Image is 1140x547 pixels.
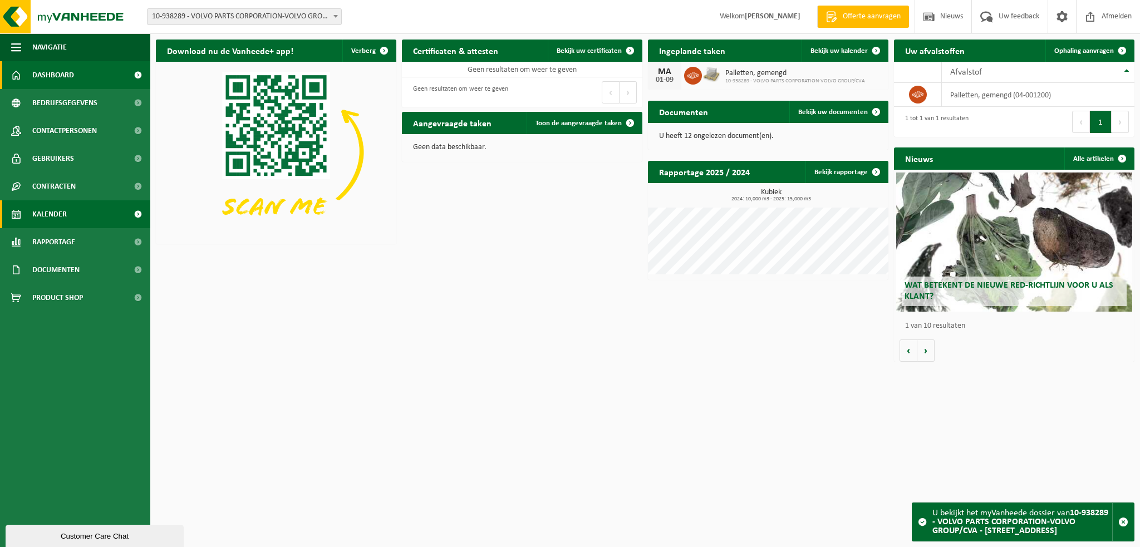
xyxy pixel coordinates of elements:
a: Ophaling aanvragen [1045,40,1133,62]
img: Download de VHEPlus App [156,62,396,242]
button: Volgende [917,339,935,362]
a: Bekijk uw documenten [789,101,887,123]
span: Bekijk uw documenten [798,109,868,116]
button: Previous [1072,111,1090,133]
div: Geen resultaten om weer te geven [407,80,508,105]
p: U heeft 12 ongelezen document(en). [659,132,877,140]
h2: Nieuws [894,147,944,169]
h2: Download nu de Vanheede+ app! [156,40,304,61]
span: Navigatie [32,33,67,61]
span: Offerte aanvragen [840,11,903,22]
p: 1 van 10 resultaten [905,322,1129,330]
button: Next [620,81,637,104]
span: Product Shop [32,284,83,312]
span: Rapportage [32,228,75,256]
span: Ophaling aanvragen [1054,47,1114,55]
span: Gebruikers [32,145,74,173]
div: U bekijkt het myVanheede dossier van [932,503,1112,541]
button: Vorige [900,339,917,362]
img: LP-PA-00000-WDN-11 [702,65,721,84]
div: MA [653,67,676,76]
span: 2024: 10,000 m3 - 2025: 15,000 m3 [653,196,888,202]
button: Next [1112,111,1129,133]
p: Geen data beschikbaar. [413,144,631,151]
button: Verberg [342,40,395,62]
button: Previous [602,81,620,104]
a: Bekijk rapportage [805,161,887,183]
span: Verberg [351,47,376,55]
h2: Documenten [648,101,719,122]
span: Contracten [32,173,76,200]
strong: 10-938289 - VOLVO PARTS CORPORATION-VOLVO GROUP/CVA - [STREET_ADDRESS] [932,509,1108,535]
td: Geen resultaten om weer te geven [402,62,642,77]
span: Dashboard [32,61,74,89]
a: Wat betekent de nieuwe RED-richtlijn voor u als klant? [896,173,1132,312]
span: Wat betekent de nieuwe RED-richtlijn voor u als klant? [905,281,1113,300]
span: Documenten [32,256,80,284]
iframe: chat widget [6,523,186,547]
button: 1 [1090,111,1112,133]
strong: [PERSON_NAME] [745,12,800,21]
span: Palletten, gemengd [725,69,865,78]
h2: Certificaten & attesten [402,40,509,61]
div: 1 tot 1 van 1 resultaten [900,110,969,134]
a: Bekijk uw kalender [802,40,887,62]
h2: Ingeplande taken [648,40,736,61]
span: Bekijk uw certificaten [557,47,622,55]
span: 10-938289 - VOLVO PARTS CORPORATION-VOLVO GROUP/CVA [725,78,865,85]
span: 10-938289 - VOLVO PARTS CORPORATION-VOLVO GROUP/CVA - 9041 OOSTAKKER, SMALLEHEERWEG 31 [148,9,341,24]
h2: Uw afvalstoffen [894,40,976,61]
span: Bedrijfsgegevens [32,89,97,117]
a: Toon de aangevraagde taken [527,112,641,134]
h2: Aangevraagde taken [402,112,503,134]
span: Afvalstof [950,68,982,77]
span: Toon de aangevraagde taken [535,120,622,127]
a: Offerte aanvragen [817,6,909,28]
a: Bekijk uw certificaten [548,40,641,62]
h2: Rapportage 2025 / 2024 [648,161,761,183]
span: Contactpersonen [32,117,97,145]
span: Kalender [32,200,67,228]
h3: Kubiek [653,189,888,202]
td: palletten, gemengd (04-001200) [942,83,1134,107]
span: Bekijk uw kalender [810,47,868,55]
span: 10-938289 - VOLVO PARTS CORPORATION-VOLVO GROUP/CVA - 9041 OOSTAKKER, SMALLEHEERWEG 31 [147,8,342,25]
div: 01-09 [653,76,676,84]
a: Alle artikelen [1064,147,1133,170]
